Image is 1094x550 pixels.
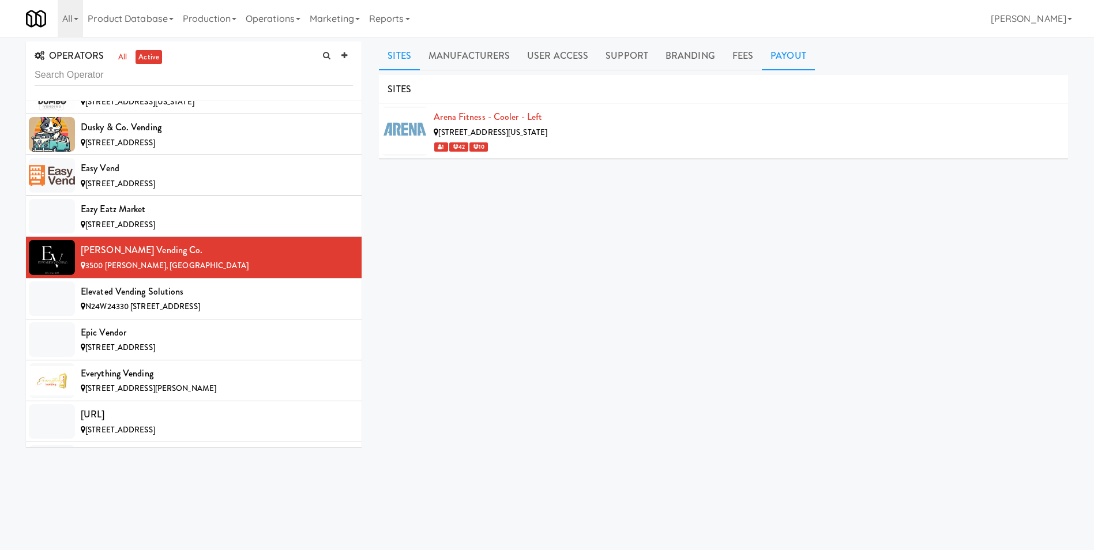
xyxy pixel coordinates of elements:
[434,142,448,152] span: 1
[85,383,216,394] span: [STREET_ADDRESS][PERSON_NAME]
[85,301,200,312] span: N24W24330 [STREET_ADDRESS]
[81,160,353,177] div: Easy Vend
[518,42,597,70] a: User Access
[26,155,362,196] li: Easy Vend[STREET_ADDRESS]
[26,278,362,319] li: Elevated Vending SolutionsN24W24330 [STREET_ADDRESS]
[85,178,155,189] span: [STREET_ADDRESS]
[388,82,411,96] span: SITES
[420,42,518,70] a: Manufacturers
[85,96,194,107] span: [STREET_ADDRESS][US_STATE]
[85,424,155,435] span: [STREET_ADDRESS]
[81,119,353,136] div: Dusky & Co. Vending
[26,114,362,155] li: Dusky & Co. Vending[STREET_ADDRESS]
[26,196,362,237] li: Eazy Eatz Market[STREET_ADDRESS]
[26,319,362,360] li: Epic Vendor[STREET_ADDRESS]
[26,9,46,29] img: Micromart
[379,42,420,70] a: Sites
[438,127,547,138] span: [STREET_ADDRESS][US_STATE]
[81,324,353,341] div: Epic Vendor
[81,365,353,382] div: Everything Vending
[85,342,155,353] span: [STREET_ADDRESS]
[26,360,362,401] li: Everything Vending[STREET_ADDRESS][PERSON_NAME]
[81,406,353,423] div: [URL]
[762,42,815,70] a: Payout
[434,110,542,123] a: Arena Fitness - Cooler - Left
[26,401,362,442] li: [URL][STREET_ADDRESS]
[35,49,104,62] span: OPERATORS
[115,50,130,65] a: all
[26,237,362,278] li: [PERSON_NAME] Vending Co.3500 [PERSON_NAME], [GEOGRAPHIC_DATA]
[81,283,353,300] div: Elevated Vending Solutions
[35,65,353,86] input: Search Operator
[85,219,155,230] span: [STREET_ADDRESS]
[85,137,155,148] span: [STREET_ADDRESS]
[469,142,488,152] span: 10
[597,42,657,70] a: Support
[724,42,762,70] a: Fees
[136,50,162,65] a: active
[449,142,468,152] span: 42
[81,242,353,259] div: [PERSON_NAME] Vending Co.
[85,260,249,271] span: 3500 [PERSON_NAME], [GEOGRAPHIC_DATA]
[657,42,724,70] a: Branding
[81,201,353,218] div: Eazy Eatz Market
[26,442,362,483] li: Excellent Vending[STREET_ADDRESS]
